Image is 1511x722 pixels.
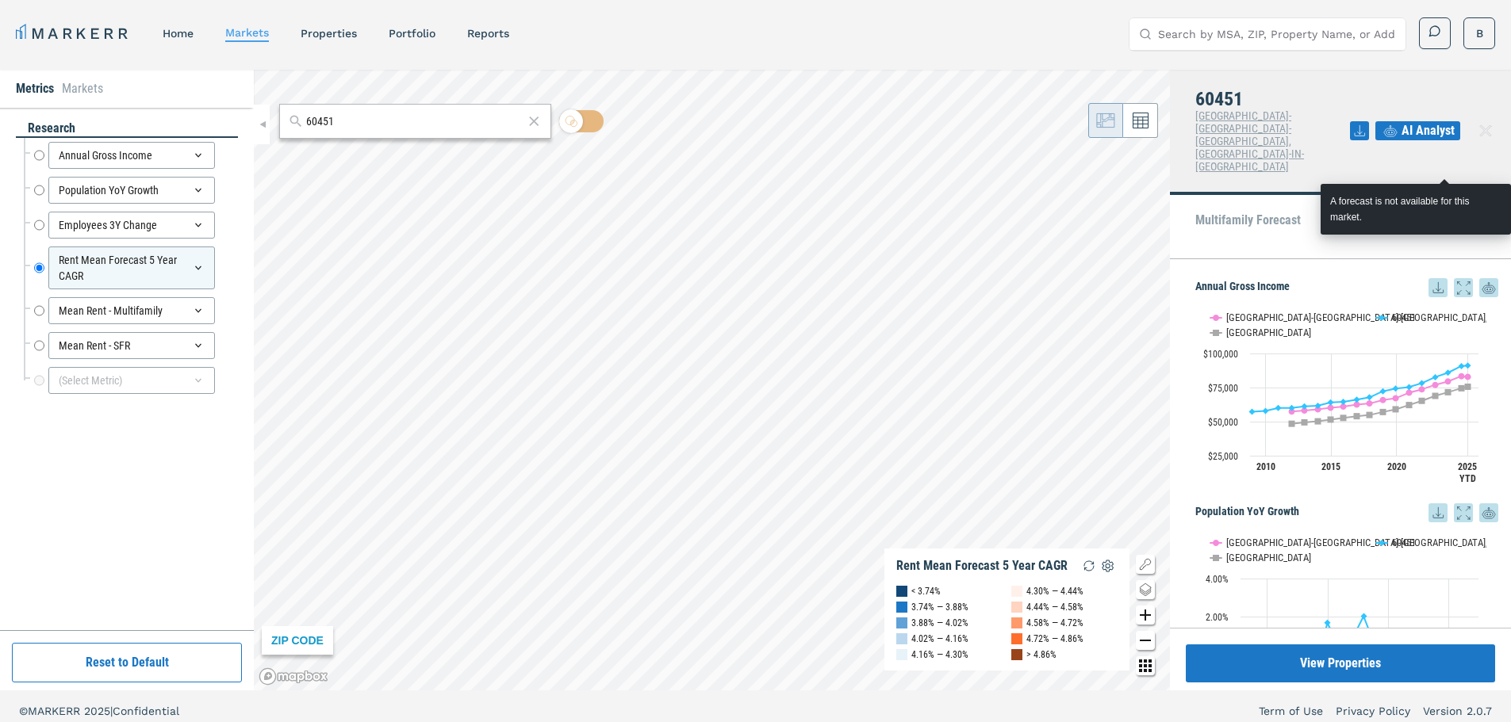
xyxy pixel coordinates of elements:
[1354,396,1360,403] path: Wednesday, 14 Dec, 19:00, 66,143.96. 60451.
[1210,327,1244,338] button: Show USA
[1302,419,1308,426] path: Friday, 14 Dec, 19:00, 49,462.92. USA.
[1186,644,1495,682] button: View Properties
[1423,703,1492,719] a: Version 2.0.7
[1340,399,1347,405] path: Monday, 14 Dec, 19:00, 64,565.87. 60451.
[1465,362,1471,369] path: Saturday, 14 Jun, 20:00, 91,182.69. 60451.
[1249,408,1256,414] path: Sunday, 14 Dec, 19:00, 57,309.74. 60451.
[1367,394,1373,400] path: Thursday, 14 Dec, 19:00, 67,848.84. 60451.
[1158,18,1396,50] input: Search by MSA, ZIP, Property Name, or Address
[1026,631,1083,647] div: 4.72% — 4.86%
[16,79,54,98] li: Metrics
[1275,405,1282,411] path: Tuesday, 14 Dec, 19:00, 59,991.71. 60451.
[301,27,357,40] a: properties
[911,615,968,631] div: 3.88% — 4.02%
[1380,388,1386,395] path: Friday, 14 Dec, 19:00, 72,288.82. 60451.
[1354,413,1360,419] path: Wednesday, 14 Dec, 19:00, 53,983.94. USA.
[1376,311,1417,323] button: Show 60451
[911,631,968,647] div: 4.02% — 4.16%
[254,70,1170,690] canvas: Map
[306,113,523,130] input: Search by MSA or ZIP Code
[1336,703,1410,719] a: Privacy Policy
[1208,383,1238,394] text: $75,000
[1406,402,1413,408] path: Monday, 14 Dec, 19:00, 62,151.45. USA.
[1367,412,1373,418] path: Thursday, 14 Dec, 19:00, 54,882.3. USA.
[1465,384,1471,390] path: Saturday, 14 Jun, 20:00, 75,589. USA.
[1445,389,1452,395] path: Thursday, 14 Dec, 19:00, 71,581.9. USA.
[62,79,103,98] li: Markets
[16,22,131,44] a: MARKERR
[1328,416,1334,422] path: Sunday, 14 Dec, 19:00, 51,504.4. USA.
[1195,522,1498,720] div: Population YoY Growth. Highcharts interactive chart.
[19,705,28,717] span: ©
[911,647,968,663] div: 4.16% — 4.30%
[1376,537,1417,548] button: Show 60451
[48,297,215,324] div: Mean Rent - Multifamily
[48,332,215,359] div: Mean Rent - SFR
[1026,615,1083,631] div: 4.58% — 4.72%
[1203,349,1238,360] text: $100,000
[1315,418,1321,425] path: Saturday, 14 Dec, 19:00, 50,230.26. USA.
[28,705,84,717] span: MARKERR
[225,26,269,39] a: markets
[1099,556,1118,575] img: Settings
[1315,403,1321,409] path: Saturday, 14 Dec, 19:00, 61,626.52. 60451.
[48,367,215,394] div: (Select Metric)
[1136,605,1155,625] button: Zoom in map button
[1459,363,1465,369] path: Saturday, 14 Dec, 19:00, 90,735.91. 60451.
[1226,327,1311,338] text: [GEOGRAPHIC_DATA]
[1289,405,1295,411] path: Wednesday, 14 Dec, 19:00, 60,001.18. 60451.
[1419,380,1425,386] path: Tuesday, 14 Dec, 19:00, 78,265.54. 60451.
[896,558,1068,574] div: Rent Mean Forecast 5 Year CAGR
[1136,580,1155,599] button: Change style map button
[1419,398,1425,404] path: Tuesday, 14 Dec, 19:00, 65,256.11. USA.
[1195,89,1350,109] h4: 60451
[84,705,113,717] span: 2025 |
[467,27,509,40] a: reports
[1136,631,1155,650] button: Zoom out map button
[1259,703,1323,719] a: Term of Use
[1026,599,1083,615] div: 4.44% — 4.58%
[16,120,238,138] div: research
[1402,121,1455,140] span: AI Analyst
[48,177,215,204] div: Population YoY Growth
[1380,409,1386,415] path: Friday, 14 Dec, 19:00, 57,044.4. USA.
[1463,17,1495,49] button: B
[1393,385,1399,392] path: Saturday, 14 Dec, 19:00, 74,297.56. 60451.
[1210,311,1360,323] button: Show Chicago-Naperville-Elgin, IL-IN-WI
[1195,278,1498,297] h5: Annual Gross Income
[1195,214,1301,227] p: Multifamily Forecast
[1406,384,1413,390] path: Monday, 14 Dec, 19:00, 75,359.21. 60451.
[1302,403,1308,410] path: Friday, 14 Dec, 19:00, 61,123.41. 60451.
[1136,555,1155,574] button: Show/Hide Legend Map Button
[1263,408,1269,414] path: Monday, 14 Dec, 19:00, 57,831.65. 60451.
[1080,556,1099,575] img: Reload Legend
[1206,612,1229,623] text: 2.00%
[1375,121,1460,140] button: AI Analyst
[1325,620,1331,626] path: Saturday, 14 Dec, 19:00, 1.68. 60451.
[163,27,194,40] a: home
[1465,374,1471,380] path: Saturday, 14 Jun, 20:00, 82,783.37. Chicago-Naperville-Elgin, IL-IN-WI.
[1195,522,1486,720] svg: Interactive chart
[1195,503,1498,522] h5: Population YoY Growth
[1476,25,1483,41] span: B
[1459,385,1465,392] path: Saturday, 14 Dec, 19:00, 74,485.16. USA.
[1210,537,1360,548] button: Show Chicago-Naperville-Elgin, IL-IN-WI
[1026,583,1083,599] div: 4.30% — 4.44%
[48,212,215,239] div: Employees 3Y Change
[113,705,179,717] span: Confidential
[12,643,242,682] button: Reset to Default
[1387,461,1406,472] text: 2020
[1210,552,1244,563] button: Show USA
[1289,421,1295,427] path: Wednesday, 14 Dec, 19:00, 48,443.4. USA.
[1432,374,1439,380] path: Wednesday, 14 Dec, 19:00, 82,629.79. 60451.
[1256,461,1275,472] text: 2010
[1330,193,1501,225] div: A forecast is not available for this market.
[1195,297,1498,495] div: Annual Gross Income. Highcharts interactive chart.
[48,142,215,169] div: Annual Gross Income
[1208,451,1238,462] text: $25,000
[1208,417,1238,428] text: $50,000
[1136,656,1155,675] button: Other options map button
[1206,574,1229,585] text: 4.00%
[259,667,328,686] a: Mapbox logo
